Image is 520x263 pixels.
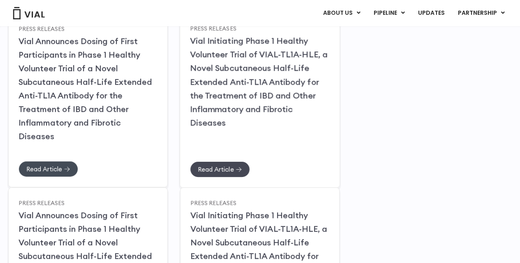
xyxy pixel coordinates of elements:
a: Press Releases [18,25,65,32]
a: PIPELINEMenu Toggle [367,6,411,20]
a: Read Article [190,161,250,177]
a: Press Releases [18,199,65,206]
a: UPDATES [411,6,451,20]
a: Vial Initiating Phase 1 Healthy Volunteer Trial of VIAL-TL1A-HLE, a Novel Subcutaneous Half-Life ... [190,35,328,128]
a: PARTNERSHIPMenu Toggle [451,6,511,20]
a: Vial Announces Dosing of First Participants in Phase 1 Healthy Volunteer Trial of a Novel Subcuta... [18,36,152,141]
a: Read Article [18,161,78,177]
span: Read Article [26,166,62,172]
span: Read Article [198,166,234,172]
a: Press Releases [190,199,236,206]
a: Press Releases [190,24,236,32]
img: Vial Logo [12,7,45,19]
a: ABOUT USMenu Toggle [317,6,367,20]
